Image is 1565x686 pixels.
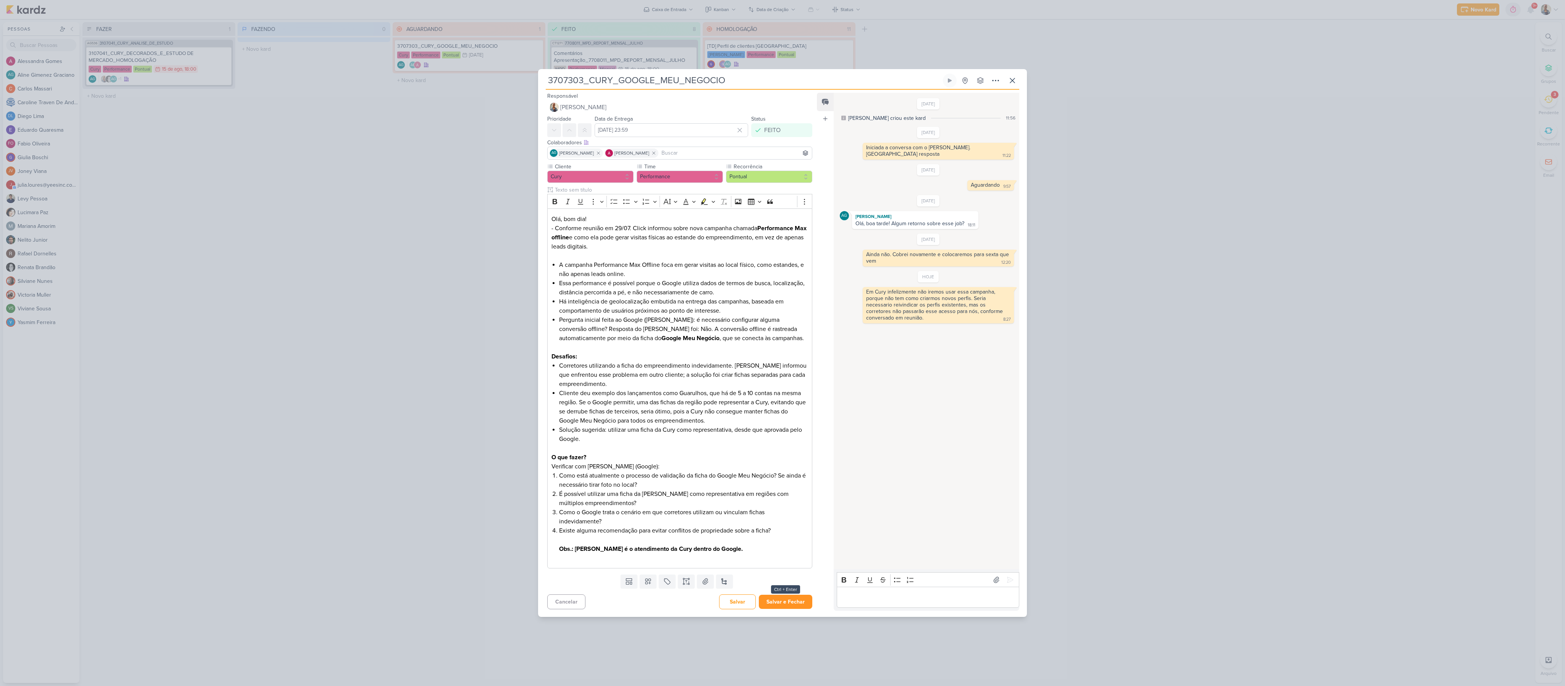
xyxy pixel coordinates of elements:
[547,93,578,99] label: Responsável
[559,361,808,389] li: Corretores utilizando a ficha do empreendimento indevidamente. [PERSON_NAME] informou que enfrent...
[551,353,577,360] strong: Desafios:
[719,594,756,609] button: Salvar
[759,595,812,609] button: Salvar e Fechar
[559,260,808,279] li: A campanha Performance Max Offline foca em gerar visitas ao local físico, como estandes, e não ap...
[751,123,812,137] button: FEITO
[559,508,808,526] li: Como o Google trata o cenário em que corretores utilizam ou vinculam fichas indevidamente?
[551,453,808,471] p: Verificar com [PERSON_NAME] (Google):
[559,279,808,297] li: Essa performance é possível porque o Google utiliza dados de termos de busca, localização, distân...
[595,123,748,137] input: Select a date
[837,587,1019,608] div: Editor editing area: main
[1006,115,1015,121] div: 11:56
[554,163,634,171] label: Cliente
[764,126,781,135] div: FEITO
[866,289,1004,321] div: Em Cury infelizmente não iremos usar essa campanha, porque não tem como criarmos novos perfis. Se...
[848,114,926,122] div: [PERSON_NAME] criou este kard
[643,163,723,171] label: Time
[547,594,585,609] button: Cancelar
[605,149,613,157] img: Alessandra Gomes
[595,116,633,122] label: Data de Entrega
[637,171,723,183] button: Performance
[547,139,812,147] div: Colaboradores
[547,100,812,114] button: [PERSON_NAME]
[559,489,808,508] li: É possível utilizar uma ficha da [PERSON_NAME] como representativa em regiões com múltiplos empre...
[854,213,977,220] div: [PERSON_NAME]
[546,74,941,87] input: Kard Sem Título
[751,116,766,122] label: Status
[559,315,808,352] li: Pergunta inicial feita ao Google ([PERSON_NAME]): é necessário configurar alguma conversão offlin...
[866,251,1010,264] div: Ainda não. Cobrei novamente e colocaremos para sexta que vem
[840,211,849,220] div: Aline Gimenez Graciano
[614,150,649,157] span: [PERSON_NAME]
[841,214,847,218] p: AG
[550,149,558,157] div: Aline Gimenez Graciano
[837,572,1019,587] div: Editor toolbar
[551,215,808,251] p: Olá, bom dia! - Conforme reunião em 29/07. Click informou sobre nova campanha chamada e como ela ...
[547,171,634,183] button: Cury
[559,297,808,315] li: Há inteligência de geolocalização embutida na entrega das campanhas, baseada em comportamento de ...
[733,163,812,171] label: Recorrência
[1002,153,1011,159] div: 11:22
[660,148,810,158] input: Buscar
[866,144,972,157] div: Iniciada a conversa com o [PERSON_NAME]. [GEOGRAPHIC_DATA] resposta
[1001,260,1011,266] div: 12:20
[547,208,812,568] div: Editor editing area: main
[551,151,556,155] p: AG
[855,220,964,227] div: Olá, boa tarde! Algum retorno sobre esse job?
[1003,316,1011,323] div: 8:27
[968,222,975,228] div: 18:11
[971,182,1000,188] div: Aguardando
[553,186,812,194] input: Texto sem título
[560,103,606,112] span: [PERSON_NAME]
[551,224,807,241] strong: Performance Max offline
[726,171,812,183] button: Pontual
[551,454,586,461] strong: O que fazer?
[559,545,743,553] strong: Obs.: [PERSON_NAME] é o atendimento da Cury dentro do Google.
[559,150,594,157] span: [PERSON_NAME]
[947,77,953,84] div: Ligar relógio
[550,103,559,112] img: Iara Santos
[771,585,800,594] div: Ctrl + Enter
[547,194,812,209] div: Editor toolbar
[559,471,808,489] li: Como está atualmente o processo de validação da ficha do Google Meu Negócio? Se ainda é necessári...
[661,334,719,342] strong: Google Meu Negócio
[559,526,808,563] li: Existe alguma recomendação para evitar conflitos de propriedade sobre a ficha?
[559,389,808,425] li: Cliente deu exemplo dos lançamentos como Guarulhos, que há de 5 a 10 contas na mesma região. Se o...
[559,425,808,444] li: Solução sugerida: utilizar uma ficha da Cury como representativa, desde que aprovada pelo Google.
[1003,184,1011,190] div: 9:57
[547,116,571,122] label: Prioridade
